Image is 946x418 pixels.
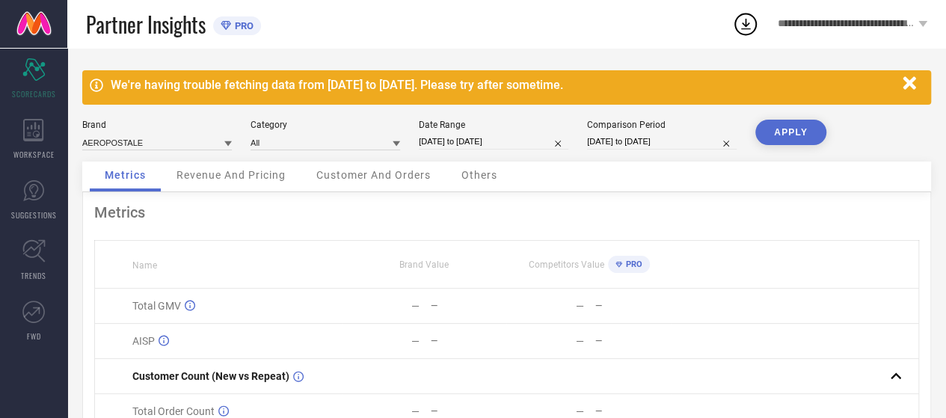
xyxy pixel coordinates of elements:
[176,169,286,181] span: Revenue And Pricing
[461,169,497,181] span: Others
[732,10,759,37] div: Open download list
[595,336,671,346] div: —
[755,120,826,145] button: APPLY
[251,120,400,130] div: Category
[82,120,232,130] div: Brand
[576,300,584,312] div: —
[411,335,420,347] div: —
[94,203,919,221] div: Metrics
[595,301,671,311] div: —
[529,259,604,270] span: Competitors Value
[419,134,568,150] input: Select date range
[132,300,181,312] span: Total GMV
[316,169,431,181] span: Customer And Orders
[13,149,55,160] span: WORKSPACE
[132,370,289,382] span: Customer Count (New vs Repeat)
[587,120,737,130] div: Comparison Period
[576,335,584,347] div: —
[12,88,56,99] span: SCORECARDS
[11,209,57,221] span: SUGGESTIONS
[27,331,41,342] span: FWD
[431,336,506,346] div: —
[231,20,254,31] span: PRO
[576,405,584,417] div: —
[595,406,671,417] div: —
[411,405,420,417] div: —
[399,259,449,270] span: Brand Value
[431,406,506,417] div: —
[431,301,506,311] div: —
[587,134,737,150] input: Select comparison period
[132,405,215,417] span: Total Order Count
[21,270,46,281] span: TRENDS
[111,78,895,92] div: We're having trouble fetching data from [DATE] to [DATE]. Please try after sometime.
[105,169,146,181] span: Metrics
[132,335,155,347] span: AISP
[622,259,642,269] span: PRO
[86,9,206,40] span: Partner Insights
[411,300,420,312] div: —
[419,120,568,130] div: Date Range
[132,260,157,271] span: Name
